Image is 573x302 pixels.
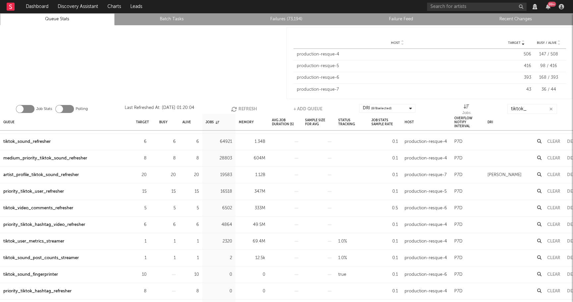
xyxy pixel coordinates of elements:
[348,15,455,23] a: Failure Feed
[462,104,471,117] div: Jobs
[462,109,471,117] div: Jobs
[547,140,560,144] button: Clear
[371,188,398,196] div: 0.1
[487,115,493,129] div: DRI
[535,51,563,58] div: 147 / 508
[118,15,226,23] a: Batch Tasks
[136,221,147,229] div: 6
[182,188,199,196] div: 15
[3,287,72,295] div: priority_tiktok_hashtag_refresher
[159,238,176,246] div: 1
[3,221,85,229] a: priority_tiktok_hashtag_video_refresher
[363,104,392,112] div: DRI
[3,138,51,146] a: tiktok_sound_refresher
[487,171,522,179] div: [PERSON_NAME]
[547,272,560,277] button: Clear
[3,171,79,179] a: artist_profile_tiktok_sound_refresher
[182,287,199,295] div: 8
[4,15,111,23] a: Queue Stats
[159,138,176,146] div: 6
[462,15,569,23] a: Recent Changes
[508,41,521,45] span: Target
[182,221,199,229] div: 6
[547,289,560,293] button: Clear
[233,15,340,23] a: Failures (73,194)
[547,156,560,160] button: Clear
[136,204,147,212] div: 5
[338,238,347,246] div: 1.0%
[338,115,365,129] div: Status Tracking
[182,271,199,279] div: 10
[3,271,58,279] a: tiktok_sound_fingerprinter
[182,171,199,179] div: 20
[427,3,527,11] input: Search for artists
[239,138,265,146] div: 1.34B
[159,188,176,196] div: 15
[3,254,79,262] a: tiktok_sound_post_counts_streamer
[535,63,563,69] div: 98 / 416
[159,115,167,129] div: Busy
[454,154,463,162] div: P7D
[546,4,550,9] button: 99+
[338,254,347,262] div: 1.0%
[297,86,498,93] div: production-resque-7
[371,104,392,112] span: ( 8 / 8 selected)
[3,204,73,212] a: tiktok_video_comments_refresher
[206,204,232,212] div: 6502
[547,189,560,194] button: Clear
[3,238,64,246] a: tiktok_user_metrics_streamer
[297,51,498,58] div: production-resque-4
[338,271,346,279] div: true
[405,138,447,146] div: production-resque-4
[454,138,463,146] div: P7D
[501,63,531,69] div: 416
[182,138,199,146] div: 6
[405,188,447,196] div: production-resque-5
[159,204,176,212] div: 5
[206,238,232,246] div: 2320
[3,154,87,162] a: medium_priority_tiktok_sound_refresher
[239,154,265,162] div: 604M
[547,206,560,210] button: Clear
[405,254,447,262] div: production-resque-4
[3,188,64,196] a: priority_tiktok_user_refresher
[239,271,265,279] div: 0
[501,51,531,58] div: 506
[371,254,398,262] div: 0.1
[501,74,531,81] div: 393
[159,221,176,229] div: 6
[454,238,463,246] div: P7D
[547,256,560,260] button: Clear
[206,138,232,146] div: 64921
[182,238,199,246] div: 1
[454,271,463,279] div: P7D
[297,63,498,69] div: production-resque-5
[182,154,199,162] div: 8
[182,254,199,262] div: 1
[136,115,149,129] div: Target
[371,238,398,246] div: 0.1
[136,188,147,196] div: 15
[454,204,463,212] div: P7D
[206,154,232,162] div: 28803
[454,221,463,229] div: P7D
[206,221,232,229] div: 4864
[136,254,147,262] div: 1
[547,239,560,244] button: Clear
[159,171,176,179] div: 20
[548,2,556,7] div: 99 +
[36,105,52,113] label: Job Stats
[371,221,398,229] div: 0.1
[501,86,531,93] div: 43
[206,287,232,295] div: 0
[391,41,400,45] span: Host
[405,287,447,295] div: production-resque-4
[136,171,147,179] div: 20
[371,171,398,179] div: 0.1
